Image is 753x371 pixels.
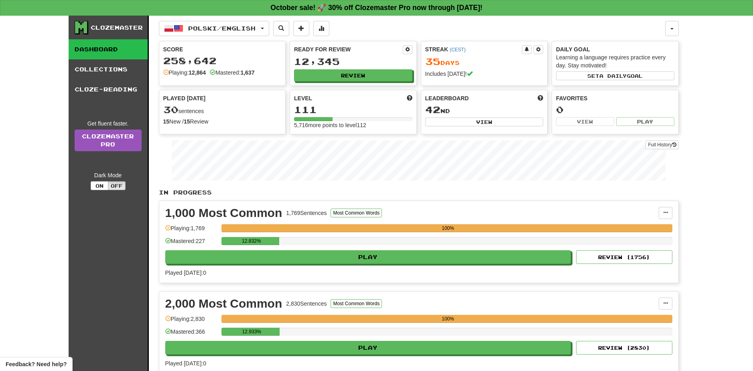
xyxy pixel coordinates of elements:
[599,73,627,79] span: a daily
[425,118,544,126] button: View
[331,209,382,217] button: Most Common Words
[210,69,254,77] div: Mastered:
[6,360,67,368] span: Open feedback widget
[163,56,282,66] div: 258,642
[165,224,217,237] div: Playing: 1,769
[165,207,282,219] div: 1,000 Most Common
[69,79,148,99] a: Cloze-Reading
[165,237,217,250] div: Mastered: 227
[224,315,672,323] div: 100%
[556,53,674,69] div: Learning a language requires practice every day. Stay motivated!
[165,315,217,328] div: Playing: 2,830
[163,118,282,126] div: New / Review
[450,47,466,53] a: (CEST)
[425,45,522,53] div: Streak
[616,117,674,126] button: Play
[75,171,142,179] div: Dark Mode
[556,105,674,115] div: 0
[75,130,142,151] a: ClozemasterPro
[294,105,412,115] div: 111
[165,328,217,341] div: Mastered: 366
[286,209,327,217] div: 1,769 Sentences
[273,21,289,36] button: Search sentences
[163,118,170,125] strong: 15
[425,94,469,102] span: Leaderboard
[556,117,614,126] button: View
[224,237,279,245] div: 12.832%
[75,120,142,128] div: Get fluent faster.
[224,224,672,232] div: 100%
[224,328,280,336] div: 12.933%
[69,59,148,79] a: Collections
[425,104,440,115] span: 42
[425,57,544,67] div: Day s
[294,45,403,53] div: Ready for Review
[286,300,327,308] div: 2,830 Sentences
[293,21,309,36] button: Add sentence to collection
[425,56,440,67] span: 35
[165,360,206,367] span: Played [DATE]: 0
[240,69,254,76] strong: 1,637
[163,45,282,53] div: Score
[556,45,674,53] div: Daily Goal
[556,71,674,80] button: Seta dailygoal
[163,94,206,102] span: Played [DATE]
[425,105,544,115] div: nd
[91,181,108,190] button: On
[184,118,190,125] strong: 15
[425,70,544,78] div: Includes [DATE]!
[165,298,282,310] div: 2,000 Most Common
[189,69,206,76] strong: 12,864
[294,121,412,129] div: 5,716 more points to level 112
[188,25,256,32] span: Polski / English
[165,270,206,276] span: Played [DATE]: 0
[556,94,674,102] div: Favorites
[159,21,269,36] button: Polski/English
[163,104,179,115] span: 30
[91,24,143,32] div: Clozemaster
[165,250,571,264] button: Play
[407,94,412,102] span: Score more points to level up
[163,69,206,77] div: Playing:
[108,181,126,190] button: Off
[165,341,571,355] button: Play
[294,94,312,102] span: Level
[331,299,382,308] button: Most Common Words
[645,140,678,149] button: Full History
[538,94,543,102] span: This week in points, UTC
[576,341,672,355] button: Review (2830)
[294,69,412,81] button: Review
[163,105,282,115] div: sentences
[159,189,679,197] p: In Progress
[576,250,672,264] button: Review (1756)
[69,39,148,59] a: Dashboard
[270,4,482,12] strong: October sale! 🚀 30% off Clozemaster Pro now through [DATE]!
[313,21,329,36] button: More stats
[294,57,412,67] div: 12,345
